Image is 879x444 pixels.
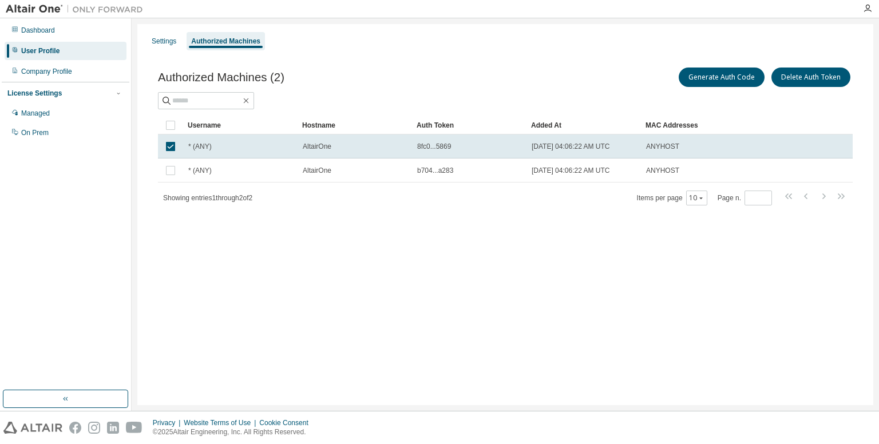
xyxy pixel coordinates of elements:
[417,142,451,151] span: 8fc0...5869
[188,166,212,175] span: * (ANY)
[417,166,453,175] span: b704...a283
[532,142,610,151] span: [DATE] 04:06:22 AM UTC
[126,422,142,434] img: youtube.svg
[637,191,707,205] span: Items per page
[158,71,284,84] span: Authorized Machines (2)
[771,68,850,87] button: Delete Auth Token
[3,422,62,434] img: altair_logo.svg
[21,46,60,55] div: User Profile
[646,166,679,175] span: ANYHOST
[21,109,50,118] div: Managed
[679,68,765,87] button: Generate Auth Code
[188,116,293,134] div: Username
[21,67,72,76] div: Company Profile
[303,166,331,175] span: AltairOne
[153,427,315,437] p: © 2025 Altair Engineering, Inc. All Rights Reserved.
[184,418,259,427] div: Website Terms of Use
[21,26,55,35] div: Dashboard
[152,37,176,46] div: Settings
[21,128,49,137] div: On Prem
[646,142,679,151] span: ANYHOST
[7,89,62,98] div: License Settings
[69,422,81,434] img: facebook.svg
[302,116,407,134] div: Hostname
[531,116,636,134] div: Added At
[6,3,149,15] img: Altair One
[689,193,704,203] button: 10
[88,422,100,434] img: instagram.svg
[303,142,331,151] span: AltairOne
[259,418,315,427] div: Cookie Consent
[188,142,212,151] span: * (ANY)
[646,116,732,134] div: MAC Addresses
[191,37,260,46] div: Authorized Machines
[532,166,610,175] span: [DATE] 04:06:22 AM UTC
[153,418,184,427] div: Privacy
[163,194,252,202] span: Showing entries 1 through 2 of 2
[107,422,119,434] img: linkedin.svg
[417,116,522,134] div: Auth Token
[718,191,772,205] span: Page n.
